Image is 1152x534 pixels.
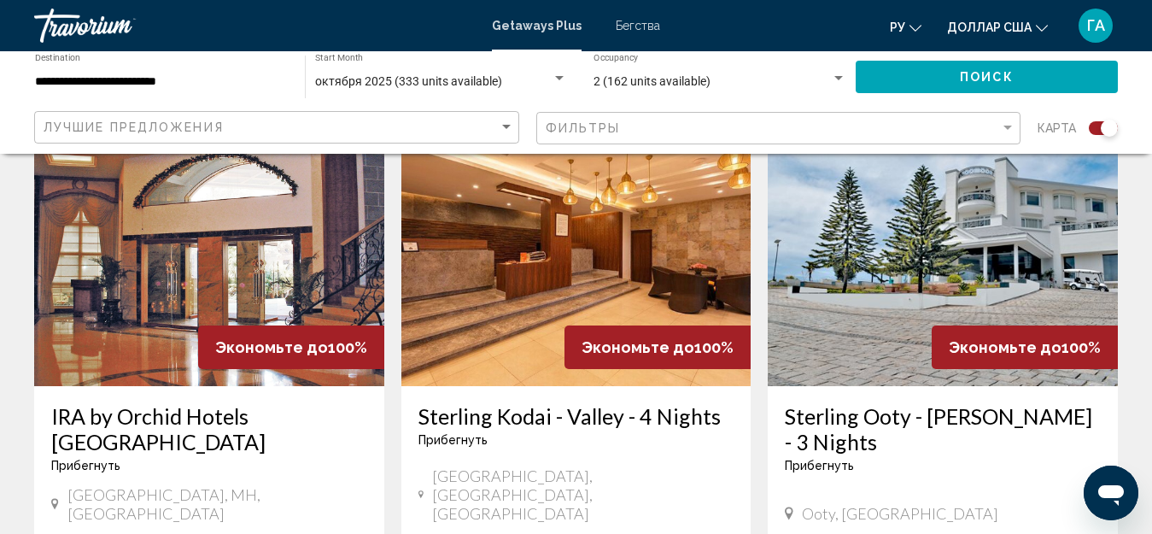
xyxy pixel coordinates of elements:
[582,338,694,356] span: Экономьте до
[1084,466,1138,520] iframe: Кнопка запуска окна обмена сообщениями
[960,71,1014,85] span: Поиск
[1038,116,1076,140] span: карта
[51,459,120,472] span: Прибегнуть
[1087,16,1105,34] font: ГА
[616,19,660,32] a: Бегства
[594,74,710,88] span: 2 (162 units available)
[949,338,1061,356] span: Экономьте до
[315,74,502,88] span: октября 2025 (333 units available)
[418,403,734,429] a: Sterling Kodai - Valley - 4 Nights
[802,504,998,523] span: Ooty, [GEOGRAPHIC_DATA]
[51,403,367,455] a: IRA by Orchid Hotels [GEOGRAPHIC_DATA]
[418,433,488,447] span: Прибегнуть
[215,338,328,356] span: Экономьте до
[564,326,751,369] div: 100%
[432,467,734,523] span: [GEOGRAPHIC_DATA], [GEOGRAPHIC_DATA], [GEOGRAPHIC_DATA]
[401,113,751,386] img: 3111O01X.jpg
[947,15,1048,39] button: Изменить валюту
[890,21,905,34] font: ру
[856,61,1118,92] button: Поиск
[44,120,514,135] mat-select: Sort by
[1073,8,1118,44] button: Меню пользователя
[785,403,1101,455] a: Sterling Ooty - [PERSON_NAME] - 3 Nights
[34,113,384,386] img: 4889E01X.jpg
[536,111,1021,146] button: Filter
[67,485,367,523] span: [GEOGRAPHIC_DATA], MH, [GEOGRAPHIC_DATA]
[947,21,1032,34] font: доллар США
[546,121,621,135] span: Фильтры
[890,15,921,39] button: Изменить язык
[768,113,1118,386] img: 2969E01L.jpg
[44,120,224,134] span: Лучшие предложения
[932,326,1118,369] div: 100%
[785,459,854,472] span: Прибегнуть
[198,326,384,369] div: 100%
[34,9,475,43] a: Травориум
[492,19,582,32] a: Getaways Plus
